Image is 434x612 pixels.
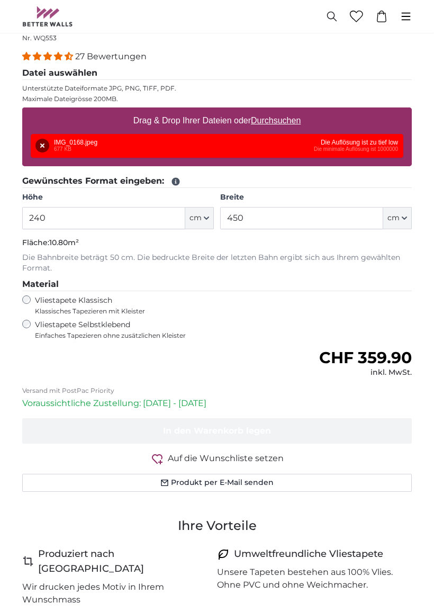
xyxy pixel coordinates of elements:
[35,295,222,316] label: Vliestapete Klassisch
[22,397,412,410] p: Voraussichtliche Zustellung: [DATE] - [DATE]
[75,51,147,61] span: 27 Bewertungen
[319,367,412,378] div: inkl. MwSt.
[49,238,79,247] span: 10.80m²
[35,320,281,340] label: Vliestapete Selbstklebend
[22,386,412,395] p: Versand mit PostPac Priority
[22,581,209,606] p: Wir drucken jedes Motiv in Ihrem Wunschmass
[220,192,412,203] label: Breite
[383,207,412,229] button: cm
[319,348,412,367] span: CHF 359.90
[22,84,412,93] p: Unterstützte Dateiformate JPG, PNG, TIFF, PDF.
[168,452,284,465] span: Auf die Wunschliste setzen
[22,51,75,61] span: 4.41 stars
[38,547,209,577] h4: Produziert nach [GEOGRAPHIC_DATA]
[185,207,214,229] button: cm
[217,566,403,591] p: Unsere Tapeten bestehen aus 100% Vlies. Ohne PVC und ohne Weichmacher.
[163,426,271,436] span: In den Warenkorb legen
[22,452,412,465] button: Auf die Wunschliste setzen
[22,418,412,444] button: In den Warenkorb legen
[22,253,412,274] p: Die Bahnbreite beträgt 50 cm. Die bedruckte Breite der letzten Bahn ergibt sich aus Ihrem gewählt...
[22,278,412,291] legend: Material
[22,34,57,42] span: Nr. WQ553
[22,192,214,203] label: Höhe
[35,331,281,340] span: Einfaches Tapezieren ohne zusätzlichen Kleister
[129,110,305,131] label: Drag & Drop Ihrer Dateien oder
[22,175,412,188] legend: Gewünschtes Format eingeben:
[189,213,202,223] span: cm
[234,547,383,562] h4: Umweltfreundliche Vliestapete
[22,238,412,248] p: Fläche:
[22,517,412,534] h3: Ihre Vorteile
[22,67,412,80] legend: Datei auswählen
[35,307,222,316] span: Klassisches Tapezieren mit Kleister
[22,474,412,492] button: Produkt per E-Mail senden
[387,213,400,223] span: cm
[251,116,301,125] u: Durchsuchen
[22,6,73,26] img: Betterwalls
[22,95,412,103] p: Maximale Dateigrösse 200MB.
